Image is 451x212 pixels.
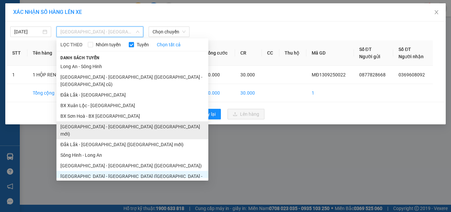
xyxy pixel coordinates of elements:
[27,40,67,66] th: Tên hàng
[56,171,208,189] li: [GEOGRAPHIC_DATA] - [GEOGRAPHIC_DATA] ([GEOGRAPHIC_DATA] - [GEOGRAPHIC_DATA] cũ)
[93,41,123,48] span: Nhóm tuyến
[60,41,83,48] span: LỌC THEO
[200,84,235,102] td: 30.000
[56,111,208,121] li: BX Sơn Hoà - BX [GEOGRAPHIC_DATA]
[235,84,262,102] td: 30.000
[14,28,41,35] input: 13/09/2025
[312,72,345,77] span: MĐ1309250022
[306,40,354,66] th: Mã GD
[134,41,152,48] span: Tuyến
[399,54,424,59] span: Người nhận
[235,40,262,66] th: CR
[56,55,104,61] span: Danh sách tuyến
[56,150,208,160] li: Sông Hinh - Long An
[306,84,354,102] td: 1
[427,3,446,22] button: Close
[27,84,67,102] td: Tổng cộng
[7,40,27,66] th: STT
[27,66,67,84] td: 1 HỘP RENG
[359,54,380,59] span: Người gửi
[56,90,208,100] li: Đắk Lắk - [GEOGRAPHIC_DATA]
[13,9,82,15] span: XÁC NHẬN SỐ HÀNG LÊN XE
[136,30,140,34] span: down
[227,109,264,119] button: uploadLên hàng
[60,27,139,37] span: Sài Gòn - Đắk Lắk (BXMT - BXMĐ cũ)
[359,72,386,77] span: 0877828668
[262,40,279,66] th: CC
[56,160,208,171] li: [GEOGRAPHIC_DATA] - [GEOGRAPHIC_DATA] ([GEOGRAPHIC_DATA])
[56,139,208,150] li: Đắk Lắk - [GEOGRAPHIC_DATA] ([GEOGRAPHIC_DATA] mới)
[56,100,208,111] li: BX Xuân Lộc - [GEOGRAPHIC_DATA]
[399,72,425,77] span: 0369608092
[434,10,439,15] span: close
[7,66,27,84] td: 1
[153,27,186,37] span: Chọn chuyến
[399,47,411,52] span: Số ĐT
[200,40,235,66] th: Tổng cước
[205,72,220,77] span: 30.000
[157,41,181,48] a: Chọn tất cả
[240,72,255,77] span: 30.000
[56,61,208,72] li: Long An - Sông Hinh
[56,72,208,90] li: [GEOGRAPHIC_DATA] - [GEOGRAPHIC_DATA] ([GEOGRAPHIC_DATA] - [GEOGRAPHIC_DATA] cũ)
[279,40,306,66] th: Thu hộ
[359,47,372,52] span: Số ĐT
[56,121,208,139] li: [GEOGRAPHIC_DATA] - [GEOGRAPHIC_DATA] ([GEOGRAPHIC_DATA] mới)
